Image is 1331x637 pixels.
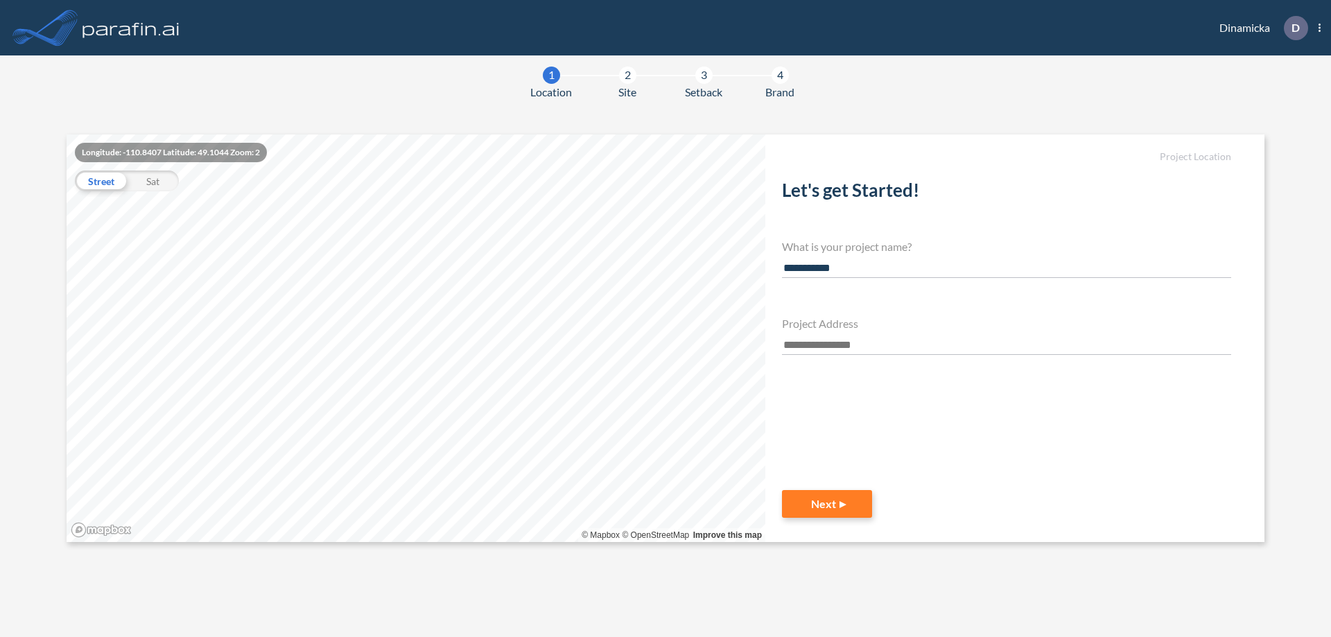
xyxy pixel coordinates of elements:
div: Dinamicka [1199,16,1321,40]
button: Next [782,490,872,518]
canvas: Map [67,134,765,542]
div: 3 [695,67,713,84]
p: D [1291,21,1300,34]
h2: Let's get Started! [782,180,1231,207]
img: logo [80,14,182,42]
a: Mapbox [582,530,620,540]
span: Setback [685,84,722,101]
a: Mapbox homepage [71,522,132,538]
span: Brand [765,84,794,101]
div: Street [75,171,127,191]
h5: Project Location [782,151,1231,163]
a: Improve this map [693,530,762,540]
span: Site [618,84,636,101]
div: Sat [127,171,179,191]
div: Longitude: -110.8407 Latitude: 49.1044 Zoom: 2 [75,143,267,162]
h4: What is your project name? [782,240,1231,253]
h4: Project Address [782,317,1231,330]
div: 4 [772,67,789,84]
span: Location [530,84,572,101]
div: 1 [543,67,560,84]
div: 2 [619,67,636,84]
a: OpenStreetMap [622,530,689,540]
